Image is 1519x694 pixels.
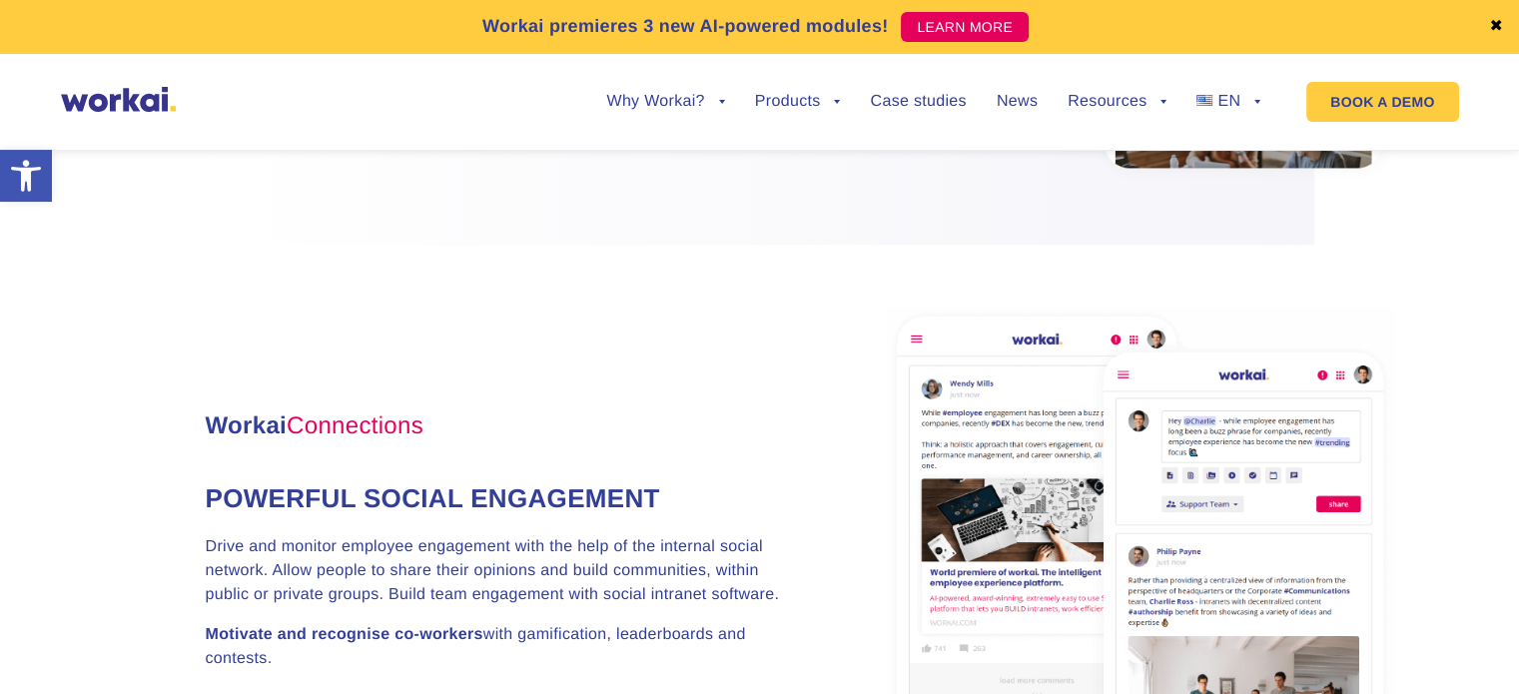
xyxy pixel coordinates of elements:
[482,13,889,40] p: Workai premieres 3 new AI-powered modules!
[10,522,549,684] iframe: Popup CTA
[997,94,1038,110] a: News
[1068,94,1166,110] a: Resources
[755,94,841,110] a: Products
[1306,82,1458,122] a: BOOK A DEMO
[1217,93,1240,110] span: EN
[870,94,966,110] a: Case studies
[901,12,1029,42] a: LEARN MORE
[206,480,805,516] h4: Powerful social engagement
[287,412,423,439] span: Connections
[206,408,805,444] h3: Workai
[1489,19,1503,35] a: ✖
[606,94,724,110] a: Why Workai?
